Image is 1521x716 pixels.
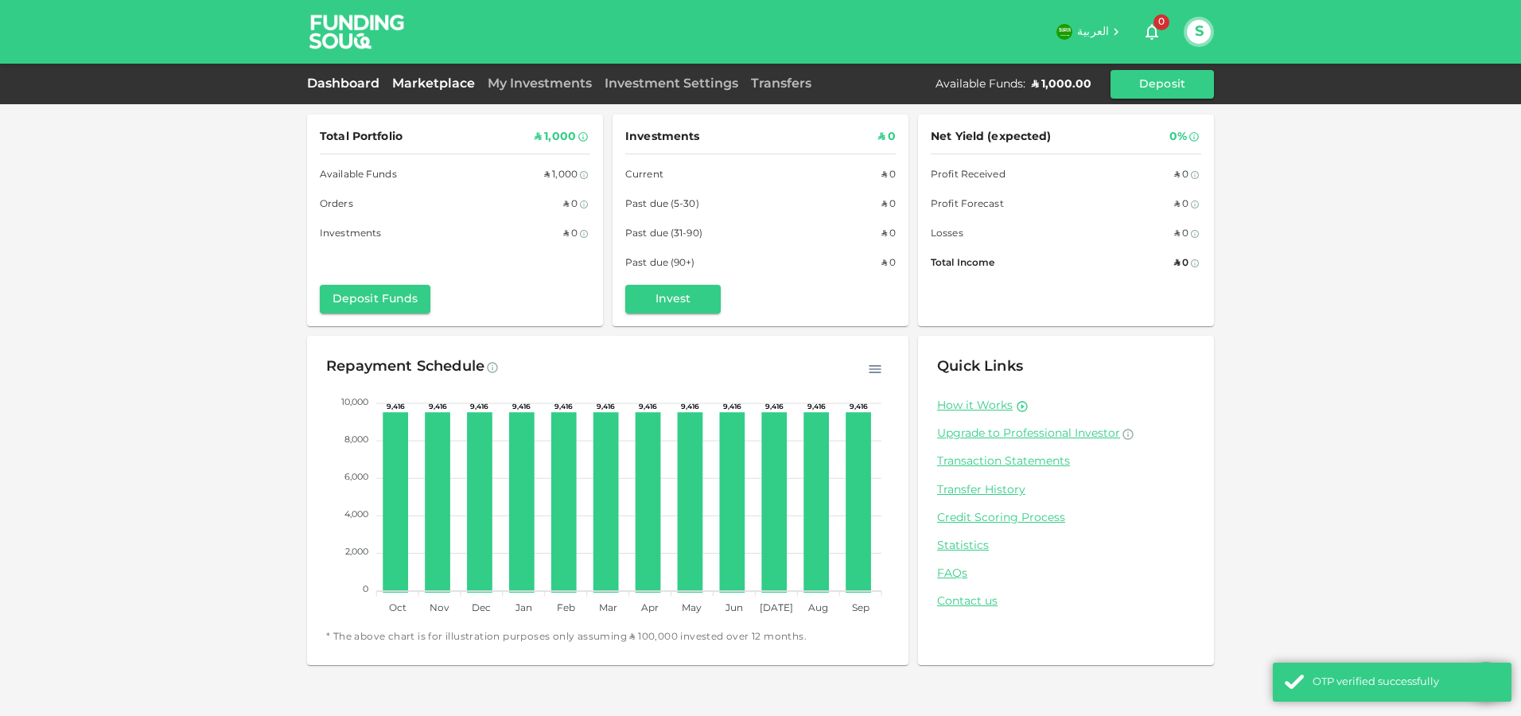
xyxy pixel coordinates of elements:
span: Net Yield (expected) [931,127,1052,147]
div: OTP verified successfully [1313,675,1500,691]
div: Available Funds : [936,76,1025,92]
span: Orders [320,197,353,213]
button: Deposit Funds [320,285,430,313]
button: Invest [625,285,721,313]
span: * The above chart is for illustration purposes only assuming ʢ 100,000 invested over 12 months. [326,630,889,646]
span: Profit Forecast [931,197,1004,213]
tspan: Nov [430,604,449,613]
tspan: Sep [852,604,869,613]
tspan: Jan [515,604,532,613]
a: Marketplace [386,78,481,90]
span: Profit Received [931,167,1006,184]
span: Investments [320,226,381,243]
div: ʢ 0 [563,197,578,213]
img: flag-sa.b9a346574cdc8950dd34b50780441f57.svg [1056,24,1072,40]
div: ʢ 0 [878,127,896,147]
tspan: Aug [808,604,828,613]
tspan: [DATE] [760,604,793,613]
div: ʢ 0 [1174,226,1188,243]
span: Losses [931,226,963,243]
tspan: 2,000 [345,548,368,556]
tspan: Dec [472,604,491,613]
div: ʢ 0 [881,167,896,184]
tspan: May [682,604,702,613]
a: Upgrade to Professional Investor [937,426,1195,442]
div: ʢ 0 [563,226,578,243]
div: Repayment Schedule [326,355,484,380]
div: 0% [1169,127,1187,147]
span: Past due (31-90) [625,226,702,243]
span: Total Portfolio [320,127,403,147]
a: My Investments [481,78,598,90]
div: ʢ 1,000.00 [1032,76,1091,92]
tspan: Mar [599,604,617,613]
a: Investment Settings [598,78,745,90]
a: Transfer History [937,483,1195,498]
span: 0 [1153,14,1169,30]
a: Transfers [745,78,818,90]
a: Transaction Statements [937,454,1195,469]
span: Upgrade to Professional Investor [937,428,1120,439]
tspan: 6,000 [344,473,368,481]
span: Total Income [931,255,994,272]
button: S [1187,20,1211,44]
span: العربية [1077,26,1109,37]
a: Contact us [937,594,1195,609]
tspan: 8,000 [344,436,368,444]
button: 0 [1136,16,1168,48]
a: Credit Scoring Process [937,511,1195,526]
tspan: 0 [363,586,368,593]
tspan: Apr [641,604,659,613]
button: Deposit [1111,70,1214,99]
span: Past due (90+) [625,255,695,272]
span: Past due (5-30) [625,197,699,213]
div: ʢ 0 [881,226,896,243]
div: ʢ 0 [1174,197,1188,213]
span: Investments [625,127,699,147]
div: ʢ 1,000 [535,127,576,147]
span: Quick Links [937,360,1023,374]
tspan: Jun [725,604,743,613]
span: Available Funds [320,167,397,184]
div: ʢ 0 [1174,167,1188,184]
tspan: Feb [557,604,575,613]
a: Statistics [937,539,1195,554]
a: FAQs [937,566,1195,582]
div: ʢ 0 [881,197,896,213]
tspan: 4,000 [344,511,368,519]
span: Current [625,167,663,184]
tspan: Oct [389,604,407,613]
a: Dashboard [307,78,386,90]
div: ʢ 0 [1174,255,1188,272]
div: ʢ 1,000 [544,167,578,184]
a: How it Works [937,399,1013,414]
div: ʢ 0 [881,255,896,272]
tspan: 10,000 [341,399,368,407]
